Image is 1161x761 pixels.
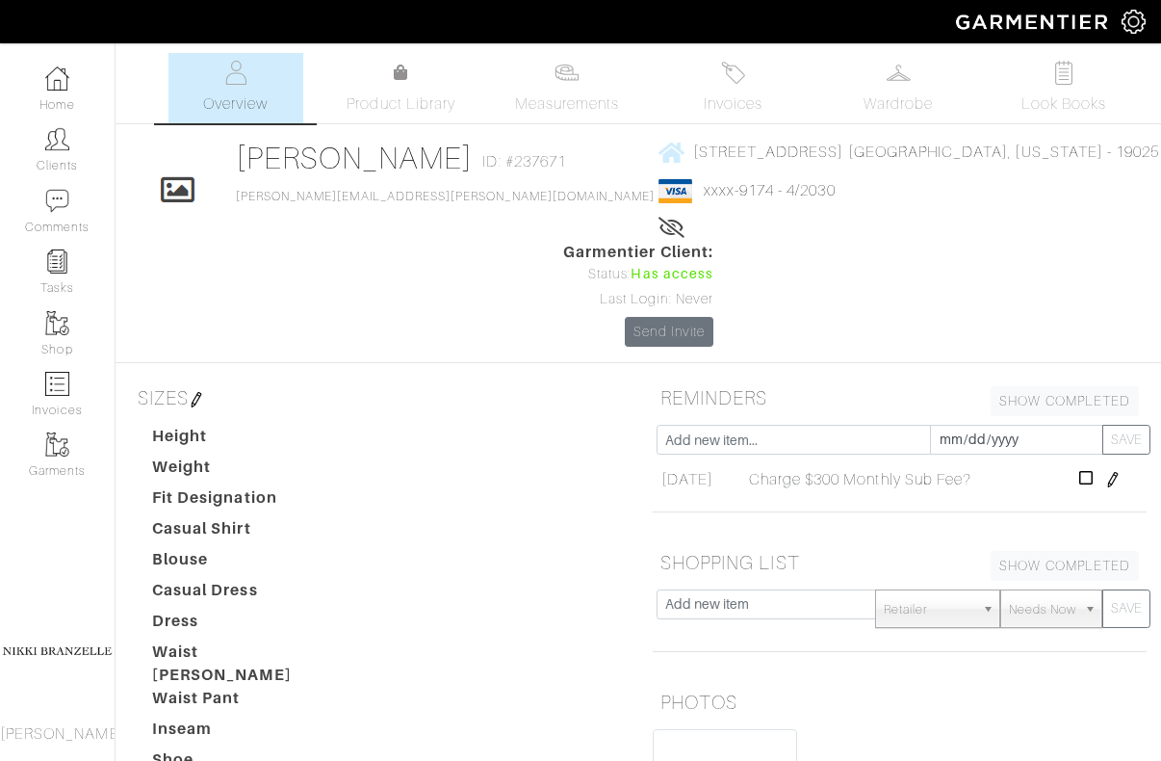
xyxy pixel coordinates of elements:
span: Measurements [515,92,620,116]
span: Has access [631,264,713,285]
h5: SIZES [130,379,624,417]
img: clients-icon-6bae9207a08558b7cb47a8932f037763ab4055f8c8b6bfacd5dc20c3e0201464.png [45,127,69,151]
img: garments-icon-b7da505a4dc4fd61783c78ac3ca0ef83fa9d6f193b1c9dc38574b1d14d53ca28.png [45,433,69,457]
div: Last Login: Never [563,289,713,310]
img: garmentier-logo-header-white-b43fb05a5012e4ada735d5af1a66efaba907eab6374d6393d1fbf88cb4ef424d.png [946,5,1122,39]
dt: Casual Shirt [138,517,347,548]
a: SHOW COMPLETED [991,386,1139,416]
span: Needs Now [1009,590,1076,629]
span: Garmentier Client: [563,241,713,264]
h5: PHOTOS [653,683,1147,722]
dt: Fit Designation [138,486,347,517]
a: SHOW COMPLETED [991,551,1139,581]
span: ID: #237671 [482,150,566,173]
span: [DATE] [661,468,713,491]
span: Look Books [1021,92,1107,116]
button: SAVE [1102,590,1150,628]
h5: SHOPPING LIST [653,543,1147,582]
img: gear-icon-white-bd11855cb880d31180b6d7d6211b90ccbf57a29d726f0c71d8c61bd08dd39cc2.png [1122,10,1146,34]
img: visa-934b35602734be37eb7d5d7e5dbcd2044c359bf20a24dc3361ca3fa54326a8a7.png [658,179,692,203]
img: orders-icon-0abe47150d42831381b5fb84f609e132dff9fe21cb692f30cb5eec754e2cba89.png [45,372,69,396]
img: orders-27d20c2124de7fd6de4e0e44c1d41de31381a507db9b33961299e4e07d508b8c.svg [721,61,745,85]
a: Measurements [500,53,635,123]
img: wardrobe-487a4870c1b7c33e795ec22d11cfc2ed9d08956e64fb3008fe2437562e282088.svg [887,61,911,85]
dt: Weight [138,456,347,486]
span: Charge $300 Monthly Sub Fee? [749,468,971,491]
img: comment-icon-a0a6a9ef722e966f86d9cbdc48e553b5cf19dbc54f86b18d962a5391bc8f6eb6.png [45,189,69,213]
dt: Height [138,425,347,456]
a: Product Library [334,62,469,116]
div: Status: [563,264,713,285]
span: Overview [203,92,268,116]
img: garments-icon-b7da505a4dc4fd61783c78ac3ca0ef83fa9d6f193b1c9dc38574b1d14d53ca28.png [45,311,69,335]
img: dashboard-icon-dbcd8f5a0b271acd01030246c82b418ddd0df26cd7fceb0bd07c9910d44c42f6.png [45,66,69,91]
a: Send Invite [625,317,713,347]
button: SAVE [1102,425,1150,455]
img: pen-cf24a1663064a2ec1b9c1bd2387e9de7a2fa800b781884d57f21acf72779bad2.png [1105,472,1121,487]
h5: REMINDERS [653,379,1147,417]
dt: Casual Dress [138,579,347,610]
img: todo-9ac3debb85659649dc8f770b8b6100bb5dab4b48dedcbae339e5042a72dfd3cc.svg [1052,61,1076,85]
span: Wardrobe [864,92,933,116]
input: Add new item [657,590,876,619]
img: reminder-icon-8004d30b9f0a5d33ae49ab947aed9ed385cf756f9e5892f1edd6e32f2345188e.png [45,249,69,274]
dt: Dress [138,610,347,641]
a: xxxx-9174 - 4/2030 [704,182,836,199]
a: [PERSON_NAME] [236,141,474,175]
span: [STREET_ADDRESS] [GEOGRAPHIC_DATA], [US_STATE] - 19025 [693,144,1160,161]
span: Invoices [704,92,762,116]
img: measurements-466bbee1fd09ba9460f595b01e5d73f9e2bff037440d3c8f018324cb6cdf7a4a.svg [555,61,579,85]
input: Add new item... [657,425,931,455]
a: [PERSON_NAME][EMAIL_ADDRESS][PERSON_NAME][DOMAIN_NAME] [236,190,656,203]
a: Overview [168,53,303,123]
dt: Blouse [138,548,347,579]
img: basicinfo-40fd8af6dae0f16599ec9e87c0ef1c0a1fdea2edbe929e3d69a839185d80c458.svg [223,61,247,85]
a: Invoices [665,53,800,123]
dt: Inseam [138,718,347,748]
a: [STREET_ADDRESS] [GEOGRAPHIC_DATA], [US_STATE] - 19025 [658,140,1160,164]
dt: Waist Pant [138,687,347,718]
span: Product Library [347,92,455,116]
span: Retailer [884,590,974,629]
a: Look Books [996,53,1131,123]
img: pen-cf24a1663064a2ec1b9c1bd2387e9de7a2fa800b781884d57f21acf72779bad2.png [189,392,204,407]
dt: Waist [PERSON_NAME] [138,641,347,687]
a: Wardrobe [831,53,966,123]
